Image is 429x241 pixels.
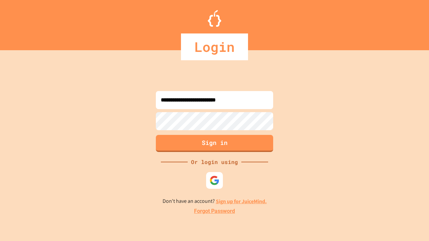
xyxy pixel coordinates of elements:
div: Login [181,33,248,60]
img: Logo.svg [208,10,221,27]
a: Sign up for JuiceMind. [216,198,267,205]
a: Forgot Password [194,207,235,215]
button: Sign in [156,135,273,152]
p: Don't have an account? [163,197,267,206]
img: google-icon.svg [209,175,220,185]
div: Or login using [188,158,241,166]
